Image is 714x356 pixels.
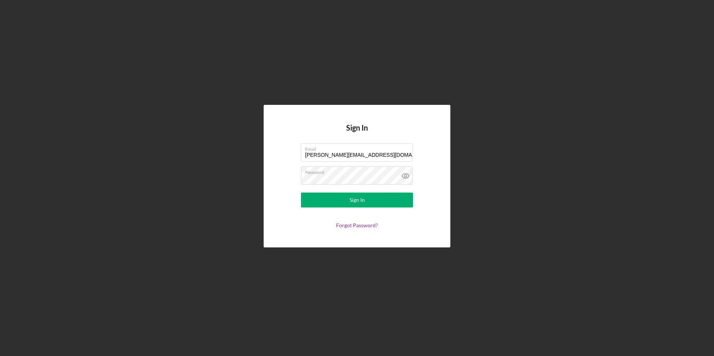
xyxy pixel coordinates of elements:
[305,144,413,152] label: Email
[350,193,365,207] div: Sign In
[301,193,413,207] button: Sign In
[336,222,378,228] a: Forgot Password?
[305,167,413,175] label: Password
[346,124,368,143] h4: Sign In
